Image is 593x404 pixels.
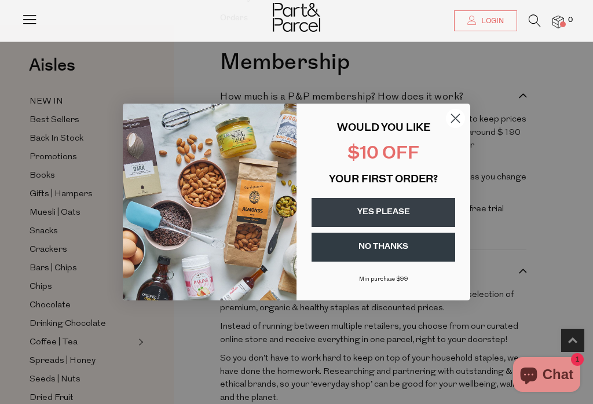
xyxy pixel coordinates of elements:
span: YOUR FIRST ORDER? [329,175,438,185]
a: Login [454,10,517,31]
span: $10 OFF [347,145,419,163]
button: YES PLEASE [312,198,455,227]
button: NO THANKS [312,233,455,262]
img: 43fba0fb-7538-40bc-babb-ffb1a4d097bc.jpeg [123,104,296,300]
span: Min purchase $99 [359,276,408,282]
inbox-online-store-chat: Shopify online store chat [510,357,584,395]
span: WOULD YOU LIKE [337,123,430,134]
a: 0 [552,16,564,28]
span: 0 [565,15,576,25]
span: Login [478,16,504,26]
button: Close dialog [445,108,466,128]
img: Part&Parcel [273,3,320,32]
